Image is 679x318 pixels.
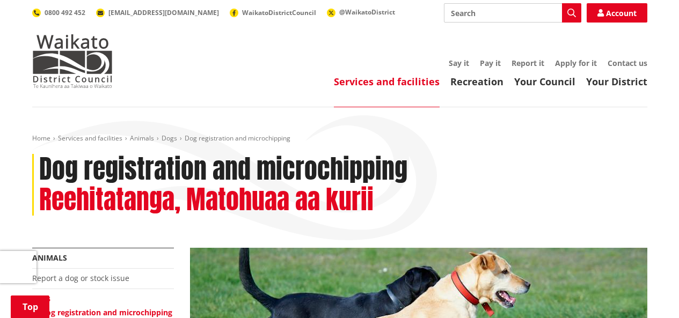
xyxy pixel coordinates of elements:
[162,134,177,143] a: Dogs
[450,75,503,88] a: Recreation
[327,8,395,17] a: @WaikatoDistrict
[608,58,647,68] a: Contact us
[39,154,407,185] h1: Dog registration and microchipping
[96,8,219,17] a: [EMAIL_ADDRESS][DOMAIN_NAME]
[339,8,395,17] span: @WaikatoDistrict
[242,8,316,17] span: WaikatoDistrictCouncil
[58,134,122,143] a: Services and facilities
[480,58,501,68] a: Pay it
[32,134,647,143] nav: breadcrumb
[32,293,50,304] a: Dogs
[32,8,85,17] a: 0800 492 452
[108,8,219,17] span: [EMAIL_ADDRESS][DOMAIN_NAME]
[45,8,85,17] span: 0800 492 452
[334,75,440,88] a: Services and facilities
[444,3,581,23] input: Search input
[512,58,544,68] a: Report it
[41,307,172,317] a: Dog registration and microchipping
[32,273,129,283] a: Report a dog or stock issue
[449,58,469,68] a: Say it
[32,253,67,263] a: Animals
[587,3,647,23] a: Account
[630,273,668,312] iframe: Messenger Launcher
[32,34,113,88] img: Waikato District Council - Te Kaunihera aa Takiwaa o Waikato
[230,8,316,17] a: WaikatoDistrictCouncil
[586,75,647,88] a: Your District
[185,134,290,143] span: Dog registration and microchipping
[130,134,154,143] a: Animals
[11,295,49,318] a: Top
[555,58,597,68] a: Apply for it
[39,184,374,216] h2: Reehitatanga, Matohuaa aa kurii
[514,75,575,88] a: Your Council
[32,134,50,143] a: Home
